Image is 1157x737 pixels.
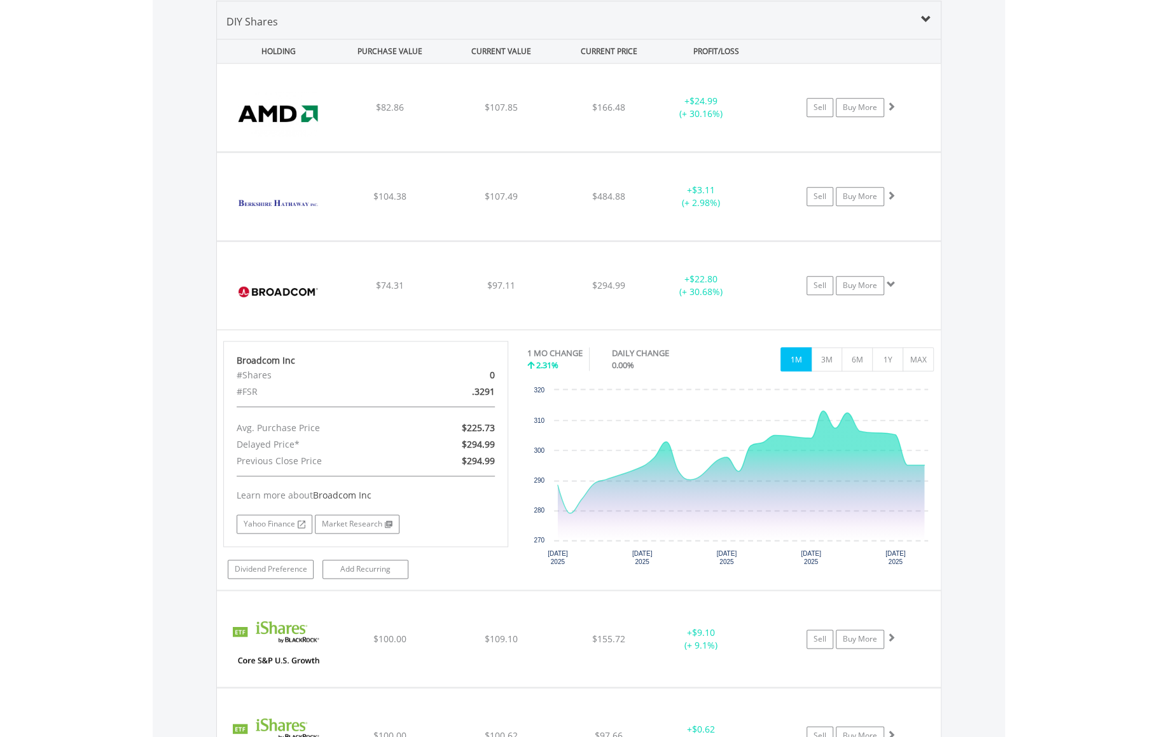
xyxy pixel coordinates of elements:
span: $109.10 [485,633,518,645]
button: 3M [811,347,842,371]
span: $82.86 [375,101,403,113]
a: Buy More [836,630,884,649]
span: $9.10 [692,626,715,638]
div: + (+ 30.16%) [653,95,749,120]
span: $74.31 [375,279,403,291]
text: 280 [534,507,544,514]
a: Sell [807,276,833,295]
span: DIY Shares [226,15,278,29]
text: 270 [534,537,544,544]
img: EQU.US.IUSG.png [223,607,333,683]
a: Sell [807,630,833,649]
a: Sell [807,187,833,206]
text: [DATE] 2025 [716,550,737,565]
div: PURCHASE VALUE [336,39,445,63]
div: HOLDING [218,39,333,63]
div: CURRENT PRICE [558,39,659,63]
text: 320 [534,387,544,394]
div: PROFIT/LOSS [662,39,771,63]
button: 6M [842,347,873,371]
span: $97.11 [487,279,515,291]
text: [DATE] 2025 [801,550,821,565]
text: 310 [534,417,544,424]
button: MAX [903,347,934,371]
div: + (+ 30.68%) [653,273,749,298]
span: $24.99 [689,95,717,107]
span: $166.48 [592,101,625,113]
button: 1Y [872,347,903,371]
div: Broadcom Inc [237,354,495,367]
span: $104.38 [373,190,406,202]
a: Sell [807,98,833,117]
a: Dividend Preference [228,560,314,579]
a: Add Recurring [322,560,408,579]
a: Buy More [836,187,884,206]
div: .3291 [412,383,504,400]
span: $100.00 [373,633,406,645]
svg: Interactive chart [527,383,934,574]
span: $294.99 [592,279,625,291]
text: [DATE] 2025 [548,550,568,565]
span: $0.62 [692,723,715,735]
img: EQU.US.AVGO.png [223,258,333,326]
img: EQU.US.BRKB.png [223,169,333,237]
span: Broadcom Inc [313,489,371,501]
img: EQU.US.AMD.png [223,79,333,148]
span: 0.00% [612,359,634,371]
span: $107.49 [485,190,518,202]
a: Buy More [836,276,884,295]
div: #FSR [227,383,412,400]
a: Market Research [315,514,399,534]
div: Chart. Highcharts interactive chart. [527,383,934,574]
button: 1M [780,347,812,371]
div: #Shares [227,367,412,383]
a: Yahoo Finance [237,514,312,534]
span: $155.72 [592,633,625,645]
span: $294.99 [462,438,495,450]
div: Previous Close Price [227,453,412,469]
span: $225.73 [462,422,495,434]
div: DAILY CHANGE [612,347,714,359]
text: 300 [534,447,544,454]
span: $3.11 [692,184,715,196]
span: $22.80 [689,273,717,285]
div: 0 [412,367,504,383]
div: 1 MO CHANGE [527,347,583,359]
text: 290 [534,477,544,484]
div: + (+ 9.1%) [653,626,749,652]
div: Learn more about [237,489,495,502]
text: [DATE] 2025 [885,550,906,565]
span: $294.99 [462,455,495,467]
div: Avg. Purchase Price [227,420,412,436]
div: Delayed Price* [227,436,412,453]
span: $107.85 [485,101,518,113]
span: 2.31% [536,359,558,371]
div: CURRENT VALUE [447,39,556,63]
span: $484.88 [592,190,625,202]
div: + (+ 2.98%) [653,184,749,209]
a: Buy More [836,98,884,117]
text: [DATE] 2025 [632,550,653,565]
